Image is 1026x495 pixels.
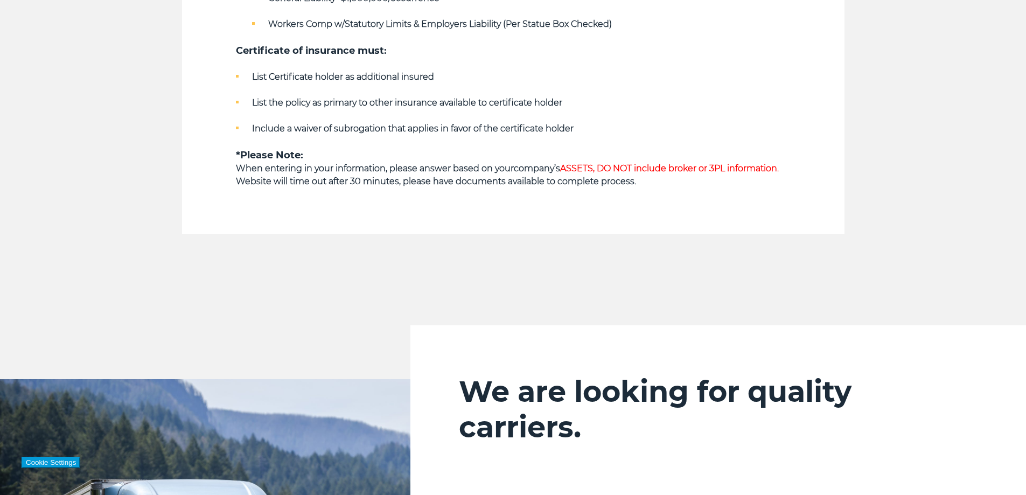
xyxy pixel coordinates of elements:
[459,374,978,445] h2: We are looking for quality carriers.
[252,72,434,82] strong: List Certificate holder as additional insured
[252,123,574,134] strong: Include a waiver of subrogation that applies in favor of the certificate holder
[236,163,514,173] strong: When entering in your information, please answer based on your
[252,97,562,108] strong: List the policy as primary to other insurance available to certificate holder
[236,45,387,57] strong: Certificate of insurance must:
[268,19,612,29] strong: Workers Comp w/Statutory Limits & Employers Liability (Per Statue Box Checked)
[514,163,779,173] strong: company’s
[236,149,303,161] strong: *Please Note:
[236,176,636,186] strong: Website will time out after 30 minutes, please have documents available to complete process.
[560,163,779,173] span: ASSETS, DO NOT include broker or 3PL information.
[22,457,80,468] button: Cookie Settings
